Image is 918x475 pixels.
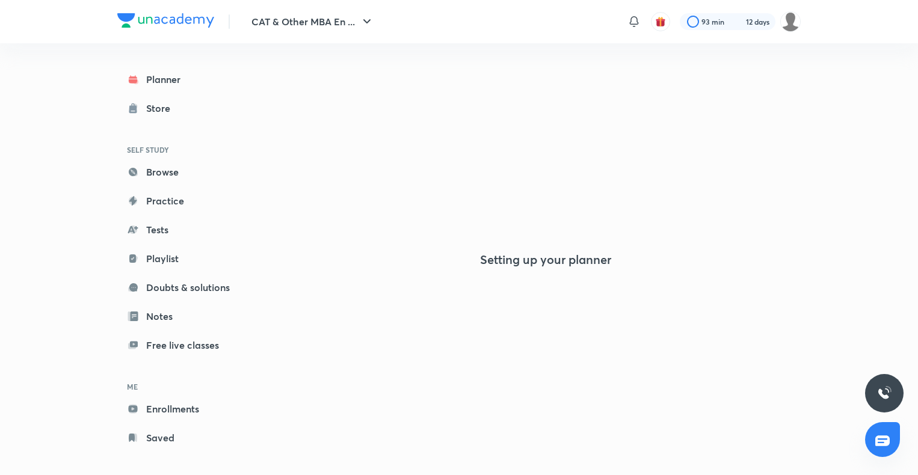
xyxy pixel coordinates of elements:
img: ttu [877,386,892,400]
a: Free live classes [117,333,257,357]
a: Enrollments [117,397,257,421]
a: Company Logo [117,13,214,31]
button: avatar [651,12,670,31]
h4: Setting up your planner [480,253,611,267]
a: Store [117,96,257,120]
a: Notes [117,304,257,328]
a: Planner [117,67,257,91]
div: Store [146,101,177,115]
img: Company Logo [117,13,214,28]
a: Doubts & solutions [117,275,257,299]
a: Browse [117,160,257,184]
h6: ME [117,376,257,397]
h6: SELF STUDY [117,139,257,160]
a: Saved [117,426,257,450]
img: avatar [655,16,666,27]
a: Tests [117,218,257,242]
img: Aparna Dubey [780,11,801,32]
img: streak [732,16,744,28]
a: Playlist [117,247,257,271]
button: CAT & Other MBA En ... [244,10,381,34]
a: Practice [117,189,257,213]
